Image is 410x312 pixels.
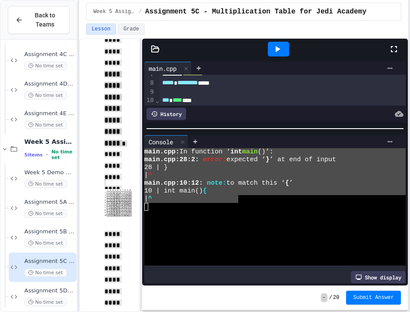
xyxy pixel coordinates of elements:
[207,179,227,187] span: note:
[144,164,168,172] span: 28 | }
[270,156,336,164] span: ’ at end of input
[24,121,67,129] span: No time set
[144,96,155,105] div: 10
[144,172,148,179] span: |
[24,80,75,88] span: Assignment 4D - Three Numbers in Order
[148,195,152,203] span: ^
[144,156,199,164] span: main.cpp:28:2:
[333,294,339,301] span: 20
[28,11,62,29] span: Back to Teams
[266,156,270,164] span: }
[24,199,75,206] span: Assignment 5A - Card Guessing Game
[24,62,67,70] span: No time set
[24,51,75,58] span: Assignment 4C - Geometry Calculator with Switch
[144,64,181,73] div: main.cpp
[144,62,192,75] div: main.cpp
[144,135,188,148] div: Console
[147,108,186,120] div: History
[242,148,258,156] span: main
[24,239,67,247] span: No time set
[144,137,177,146] div: Console
[285,179,289,187] span: {
[144,148,180,156] span: main.cpp:
[24,152,43,158] span: 5 items
[203,187,207,195] span: {
[24,269,67,277] span: No time set
[148,172,152,179] span: ^
[24,298,67,306] span: No time set
[144,70,155,79] div: 7
[24,138,75,146] span: Week 5 Assignments
[24,91,67,100] span: No time set
[24,180,67,188] span: No time set
[203,156,227,164] span: error:
[329,294,332,301] span: /
[144,79,155,87] div: 8
[24,209,67,218] span: No time set
[144,187,203,195] span: 10 | int main()
[144,195,148,203] span: |
[353,294,394,301] span: Submit Answer
[289,179,293,187] span: ’
[51,149,75,160] span: No time set
[346,291,401,305] button: Submit Answer
[8,6,70,34] button: Back to Teams
[227,156,266,164] span: expected ‘
[24,258,75,265] span: Assignment 5C - Multiplication Table for Jedi Academy
[145,7,367,17] span: Assignment 5C - Multiplication Table for Jedi Academy
[258,148,273,156] span: ()’:
[230,148,242,156] span: int
[24,228,75,236] span: Assignment 5B - Math Tutor With Loops and Switch
[46,151,48,158] span: •
[144,179,203,187] span: main.cpp:10:12:
[24,110,75,117] span: Assignment 4E - Grade Book, Nested If Structures
[155,97,160,104] span: Fold line
[144,105,155,114] div: 11
[139,8,142,15] span: /
[93,8,135,15] span: Week 5 Assignments
[144,88,155,96] div: 9
[24,287,75,295] span: Assignment 5D - Beverage Menu
[351,271,406,283] div: Show display
[227,179,285,187] span: to match this ‘
[86,23,116,35] button: Lesson
[118,23,145,35] button: Grade
[321,293,327,302] span: -
[180,148,230,156] span: In function ‘
[24,169,75,176] span: Week 5 Demo Space - Sandbox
